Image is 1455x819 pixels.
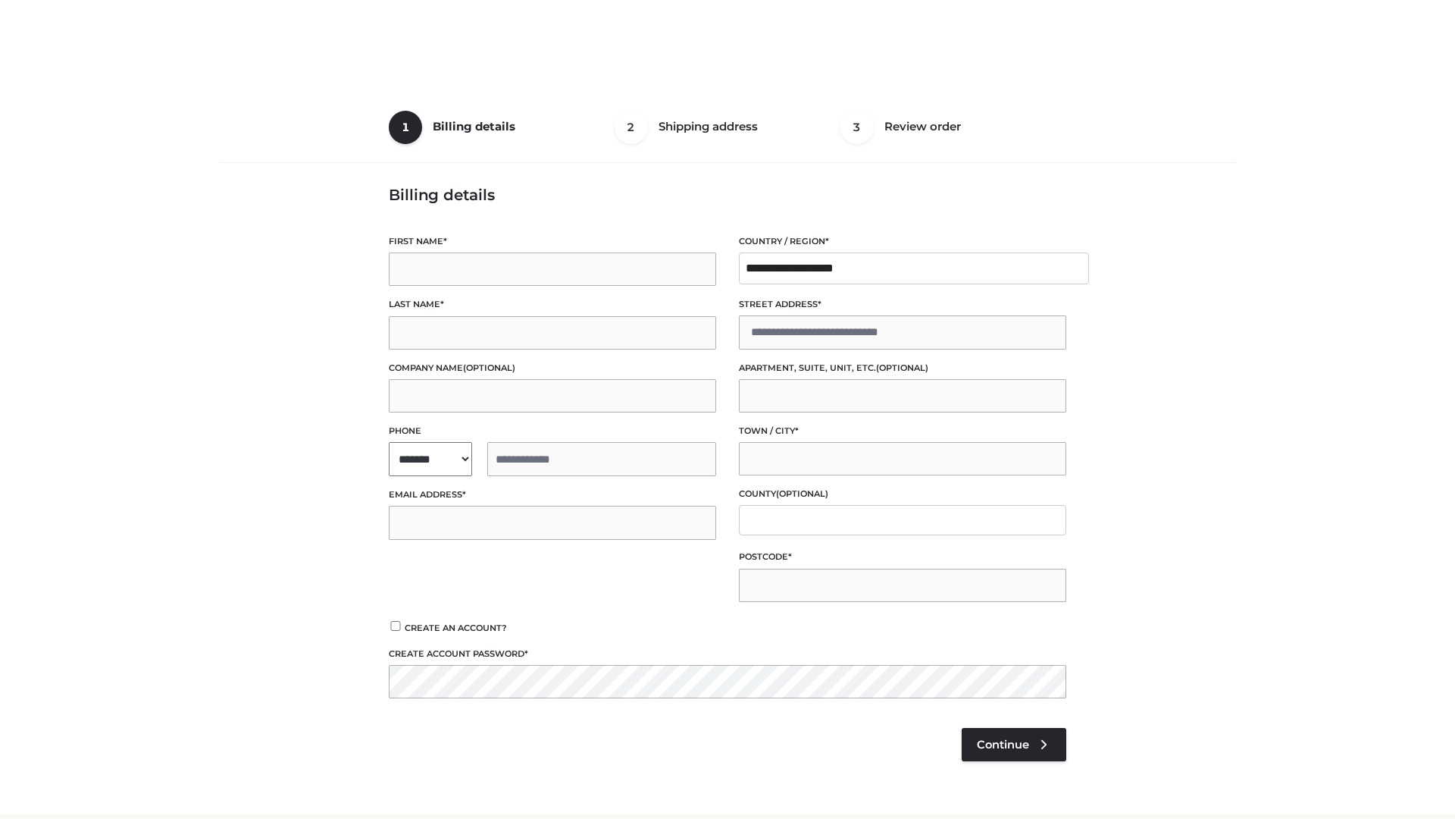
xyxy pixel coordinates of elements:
label: First name [389,234,716,249]
label: Last name [389,297,716,312]
span: Continue [977,738,1029,752]
span: (optional) [876,362,928,373]
span: 1 [389,111,422,144]
label: Create account password [389,647,1066,661]
h3: Billing details [389,186,1066,204]
label: Company name [389,361,716,375]
label: County [739,487,1066,501]
label: Email address [389,488,716,502]
label: Country / Region [739,234,1066,249]
a: Continue [962,728,1066,761]
span: (optional) [776,488,828,499]
span: 2 [615,111,648,144]
span: Shipping address [659,119,758,133]
label: Town / City [739,424,1066,438]
label: Postcode [739,550,1066,564]
label: Phone [389,424,716,438]
span: 3 [840,111,874,144]
label: Apartment, suite, unit, etc. [739,361,1066,375]
span: Billing details [433,119,515,133]
span: Review order [884,119,961,133]
label: Street address [739,297,1066,312]
span: (optional) [463,362,515,373]
span: Create an account? [405,623,507,633]
input: Create an account? [389,621,402,631]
